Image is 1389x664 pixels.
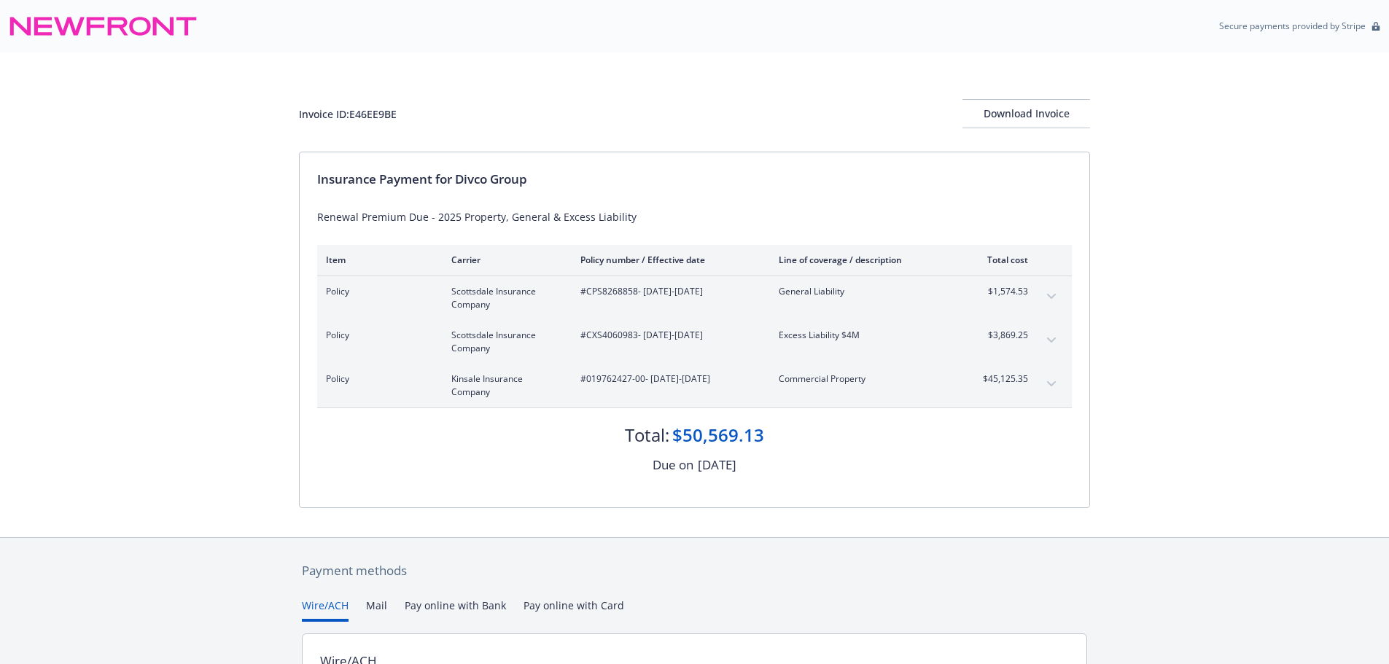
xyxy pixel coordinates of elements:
button: Download Invoice [962,99,1090,128]
span: $3,869.25 [973,329,1028,342]
span: Scottsdale Insurance Company [451,285,557,311]
div: Total cost [973,254,1028,266]
div: Download Invoice [962,100,1090,128]
div: Invoice ID: E46EE9BE [299,106,397,122]
span: Kinsale Insurance Company [451,372,557,399]
div: Policy number / Effective date [580,254,755,266]
div: Carrier [451,254,557,266]
span: Scottsdale Insurance Company [451,329,557,355]
span: Policy [326,285,428,298]
div: Total: [625,423,669,448]
button: Mail [366,598,387,622]
div: Payment methods [302,561,1087,580]
div: Item [326,254,428,266]
span: $1,574.53 [973,285,1028,298]
span: Commercial Property [779,372,950,386]
span: #019762427-00 - [DATE]-[DATE] [580,372,755,386]
span: #CPS8268858 - [DATE]-[DATE] [580,285,755,298]
span: General Liability [779,285,950,298]
div: Insurance Payment for Divco Group [317,170,1072,189]
span: #CXS4060983 - [DATE]-[DATE] [580,329,755,342]
div: PolicyScottsdale Insurance Company#CXS4060983- [DATE]-[DATE]Excess Liability $4M$3,869.25expand c... [317,320,1072,364]
button: expand content [1040,329,1063,352]
button: expand content [1040,372,1063,396]
button: Wire/ACH [302,598,349,622]
span: Policy [326,372,428,386]
div: Renewal Premium Due - 2025 Property, General & Excess Liability [317,209,1072,224]
button: expand content [1040,285,1063,308]
span: Excess Liability $4M [779,329,950,342]
div: Line of coverage / description [779,254,950,266]
span: Policy [326,329,428,342]
div: PolicyScottsdale Insurance Company#CPS8268858- [DATE]-[DATE]General Liability$1,574.53expand content [317,276,1072,320]
div: Due on [653,456,693,474]
div: $50,569.13 [672,423,764,448]
div: [DATE] [698,456,736,474]
p: Secure payments provided by Stripe [1219,20,1366,32]
div: PolicyKinsale Insurance Company#019762427-00- [DATE]-[DATE]Commercial Property$45,125.35expand co... [317,364,1072,407]
button: Pay online with Card [524,598,624,622]
button: Pay online with Bank [405,598,506,622]
span: $45,125.35 [973,372,1028,386]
